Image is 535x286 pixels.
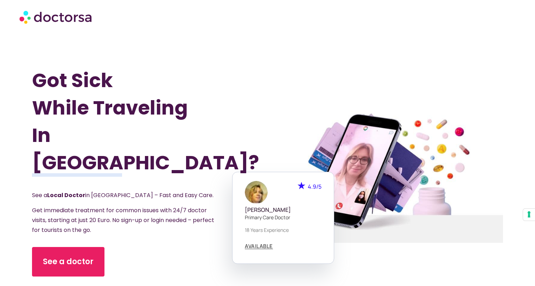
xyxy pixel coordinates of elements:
a: See a doctor [32,247,104,277]
strong: Local Doctor [47,191,85,199]
p: Primary care doctor [245,214,321,221]
button: Your consent preferences for tracking technologies [523,209,535,221]
p: 18 years experience [245,226,321,234]
span: Get immediate treatment for common issues with 24/7 doctor visits, starting at just 20 Euro. No s... [32,206,214,234]
h1: Got Sick While Traveling In [GEOGRAPHIC_DATA]? [32,67,232,176]
span: 4.9/5 [308,183,321,190]
h5: [PERSON_NAME] [245,207,321,213]
span: See a doctor [43,256,94,267]
span: See a in [GEOGRAPHIC_DATA] – Fast and Easy Care. [32,191,214,199]
a: AVAILABLE [245,243,273,249]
